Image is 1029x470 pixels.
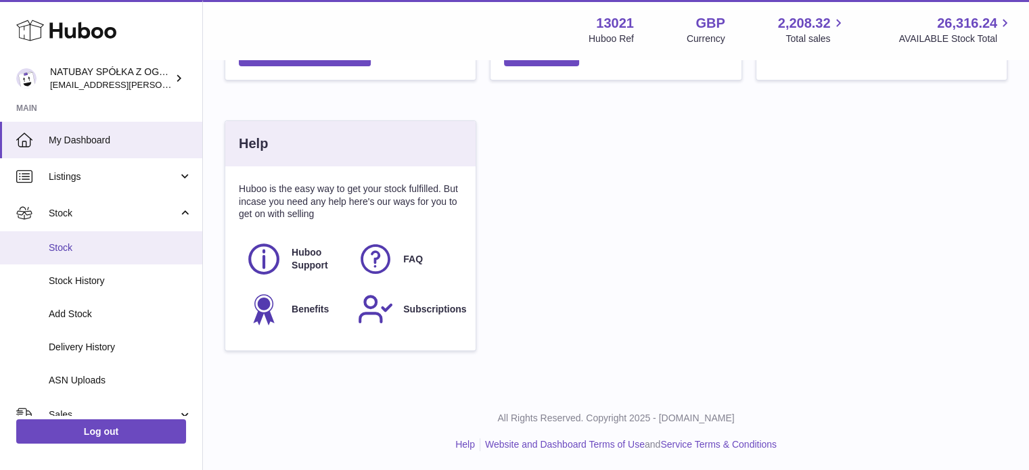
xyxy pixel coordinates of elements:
a: 26,316.24 AVAILABLE Stock Total [898,14,1013,45]
span: Stock History [49,275,192,287]
a: Subscriptions [357,291,455,327]
span: Huboo Support [292,246,342,272]
span: Stock [49,207,178,220]
span: Total sales [785,32,846,45]
a: Log out [16,419,186,444]
a: Website and Dashboard Terms of Use [485,439,645,450]
span: [EMAIL_ADDRESS][PERSON_NAME][DOMAIN_NAME] [50,79,271,90]
span: AVAILABLE Stock Total [898,32,1013,45]
span: Stock [49,241,192,254]
a: Service Terms & Conditions [660,439,777,450]
strong: GBP [695,14,725,32]
p: Huboo is the easy way to get your stock fulfilled. But incase you need any help here's our ways f... [239,183,462,221]
a: FAQ [357,241,455,277]
img: kacper.antkowski@natubay.pl [16,68,37,89]
div: NATUBAY SPÓŁKA Z OGRANICZONĄ ODPOWIEDZIALNOŚCIĄ [50,66,172,91]
span: 2,208.32 [778,14,831,32]
span: Sales [49,408,178,421]
p: All Rights Reserved. Copyright 2025 - [DOMAIN_NAME] [214,412,1018,425]
span: FAQ [403,253,423,266]
span: Delivery History [49,341,192,354]
a: 2,208.32 Total sales [778,14,846,45]
span: Benefits [292,303,329,316]
span: ASN Uploads [49,374,192,387]
a: Huboo Support [246,241,344,277]
div: Huboo Ref [589,32,634,45]
strong: 13021 [596,14,634,32]
h3: Help [239,135,268,153]
div: Currency [687,32,725,45]
li: and [480,438,777,451]
a: Benefits [246,291,344,327]
span: Listings [49,170,178,183]
span: Add Stock [49,308,192,321]
span: Subscriptions [403,303,466,316]
a: Help [455,439,475,450]
span: My Dashboard [49,134,192,147]
span: 26,316.24 [937,14,997,32]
